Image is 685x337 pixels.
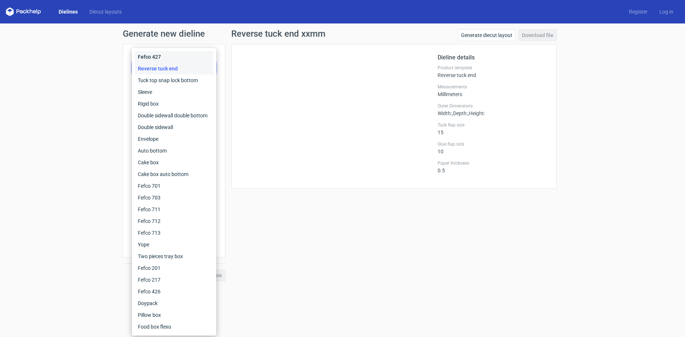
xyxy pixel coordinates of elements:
div: Fefco 217 [135,274,213,286]
label: Product template [438,65,548,71]
div: Tuck top snap lock bottom [135,74,213,86]
div: Food box flexo [135,321,213,333]
div: Pillow box [135,309,213,321]
span: , Depth : [452,110,468,116]
div: Fefco 713 [135,227,213,239]
label: Measurements [438,84,548,90]
div: Fefco 426 [135,286,213,297]
a: Dielines [53,8,84,15]
div: Fefco 703 [135,192,213,204]
a: Register [623,8,653,15]
h1: Generate new dieline [123,29,563,38]
a: Log in [653,8,679,15]
label: Outer Dimensions [438,103,548,109]
div: Fefco 201 [135,262,213,274]
div: Auto bottom [135,145,213,157]
div: Reverse tuck end [135,63,213,74]
div: Fefco 701 [135,180,213,192]
div: Cake box [135,157,213,168]
div: Cake box auto bottom [135,168,213,180]
div: 15 [438,122,548,135]
div: Doypack [135,297,213,309]
div: Fefco 711 [135,204,213,215]
div: Sleeve [135,86,213,98]
div: Fefco 427 [135,51,213,63]
div: Two pieces tray box [135,250,213,262]
div: Yope [135,239,213,250]
a: Generate diecut layout [458,29,516,41]
div: Double sidewall [135,121,213,133]
div: Double sidewall double bottom [135,110,213,121]
div: 10 [438,141,548,154]
h1: Reverse tuck end xxmm [231,29,325,38]
span: , Height : [468,110,485,116]
h2: Dieline details [438,53,548,62]
div: Millimeters [438,84,548,97]
label: Paper thickness [438,160,548,166]
span: Width : [438,110,452,116]
div: Envelope [135,133,213,145]
div: 0.5 [438,160,548,173]
div: Fefco 712 [135,215,213,227]
div: Reverse tuck end [438,65,548,78]
a: Diecut layouts [84,8,128,15]
label: Glue flap size [438,141,548,147]
label: Tuck flap size [438,122,548,128]
div: Rigid box [135,98,213,110]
